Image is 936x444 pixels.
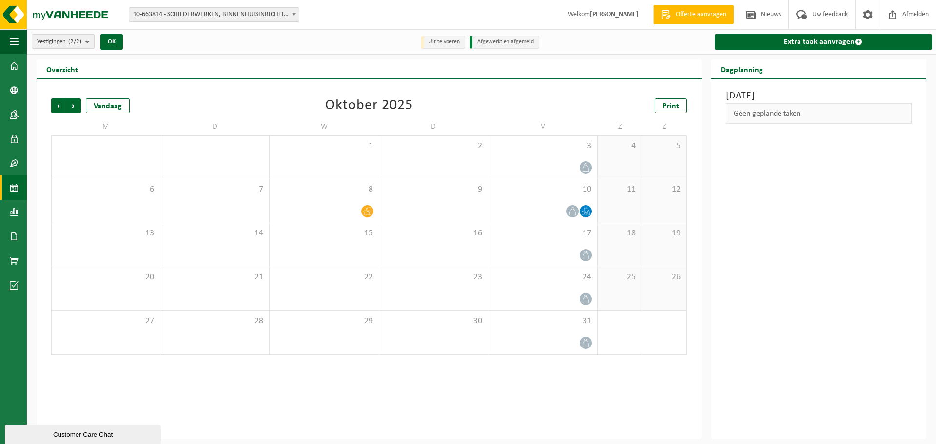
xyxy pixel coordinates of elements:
span: 29 [274,316,373,327]
span: 1 [274,141,373,152]
h3: [DATE] [726,89,912,103]
a: Extra taak aanvragen [715,34,932,50]
h2: Dagplanning [711,59,773,78]
span: 20 [57,272,155,283]
span: 18 [603,228,637,239]
iframe: chat widget [5,423,163,444]
span: 13 [57,228,155,239]
span: 24 [493,272,592,283]
span: 12 [647,184,681,195]
div: Oktober 2025 [325,98,413,113]
div: Vandaag [86,98,130,113]
span: 30 [384,316,483,327]
li: Uit te voeren [421,36,465,49]
strong: [PERSON_NAME] [590,11,639,18]
count: (2/2) [68,39,81,45]
span: 4 [603,141,637,152]
span: 14 [165,228,264,239]
td: Z [598,118,642,135]
span: Vorige [51,98,66,113]
span: 10-663814 - SCHILDERWERKEN, BINNENHUISINRICHTING DE WITTE BV - STEKENE [129,7,299,22]
td: D [160,118,270,135]
td: D [379,118,488,135]
span: 15 [274,228,373,239]
span: 27 [57,316,155,327]
span: 8 [274,184,373,195]
span: 6 [57,184,155,195]
span: 3 [493,141,592,152]
span: Print [663,102,679,110]
td: W [270,118,379,135]
span: 26 [647,272,681,283]
span: 9 [384,184,483,195]
span: 16 [384,228,483,239]
div: Geen geplande taken [726,103,912,124]
button: Vestigingen(2/2) [32,34,95,49]
a: Print [655,98,687,113]
span: 19 [647,228,681,239]
span: 21 [165,272,264,283]
td: Z [642,118,686,135]
span: Volgende [66,98,81,113]
span: 7 [165,184,264,195]
span: 2 [384,141,483,152]
span: 5 [647,141,681,152]
span: 23 [384,272,483,283]
span: 10 [493,184,592,195]
h2: Overzicht [37,59,88,78]
td: M [51,118,160,135]
span: 22 [274,272,373,283]
li: Afgewerkt en afgemeld [470,36,539,49]
span: Vestigingen [37,35,81,49]
td: V [488,118,598,135]
span: Offerte aanvragen [673,10,729,19]
span: 31 [493,316,592,327]
span: 10-663814 - SCHILDERWERKEN, BINNENHUISINRICHTING DE WITTE BV - STEKENE [129,8,299,21]
button: OK [100,34,123,50]
span: 11 [603,184,637,195]
a: Offerte aanvragen [653,5,734,24]
span: 17 [493,228,592,239]
span: 28 [165,316,264,327]
span: 25 [603,272,637,283]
